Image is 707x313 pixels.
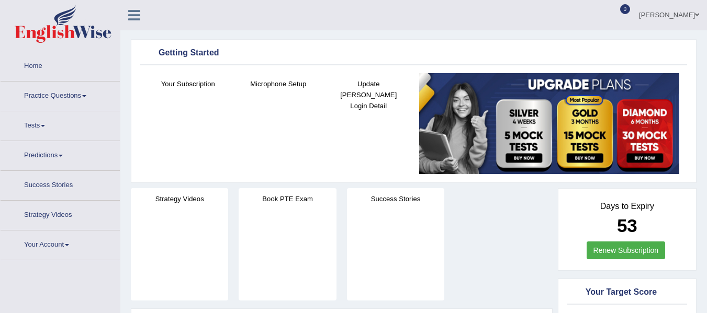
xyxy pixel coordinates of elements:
a: Home [1,52,120,78]
a: Success Stories [1,171,120,197]
img: small5.jpg [419,73,680,174]
div: Getting Started [143,45,684,61]
a: Practice Questions [1,82,120,108]
h4: Days to Expiry [570,202,684,211]
h4: Book PTE Exam [239,193,336,204]
a: Your Account [1,230,120,257]
a: Tests [1,111,120,137]
h4: Strategy Videos [131,193,228,204]
a: Renew Subscription [587,241,666,259]
a: Strategy Videos [1,201,120,227]
div: Your Target Score [570,285,684,300]
h4: Your Subscription [148,78,228,89]
a: Predictions [1,141,120,167]
span: 0 [620,4,631,14]
h4: Update [PERSON_NAME] Login Detail [329,78,409,111]
b: 53 [617,215,637,236]
h4: Success Stories [347,193,444,204]
h4: Microphone Setup [239,78,319,89]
